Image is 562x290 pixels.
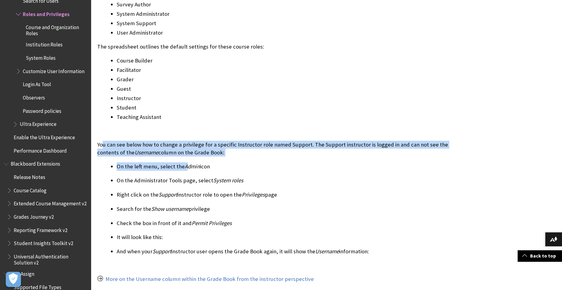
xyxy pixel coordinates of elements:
span: Ultra Experience [20,119,57,127]
span: Reporting Framework v2 [14,225,67,233]
li: Course Builder [117,56,466,65]
span: Admin [185,163,200,170]
span: Performance Dashboard [14,146,67,154]
li: Check the box in front of it and [117,219,466,228]
span: Login As Tool [23,79,51,88]
span: Support [152,248,171,255]
span: Username [315,248,339,255]
li: Guest [117,85,466,93]
span: System Roles [26,53,56,61]
li: Search for the privilege [117,205,466,213]
li: Student [117,103,466,112]
span: Username [135,149,158,156]
li: Grader [117,75,466,84]
nav: Book outline for Blackboard Extensions [4,159,87,266]
span: Grades Journey v2 [14,212,54,220]
button: Open Preferences [6,272,21,287]
li: Survey Author [117,0,466,9]
li: On the left menu, select the icon [117,162,466,171]
span: SafeAssign [11,269,34,277]
a: More on the Username column within the Grade Book from the instructor perspective [105,275,314,283]
span: Privileges [242,191,265,198]
span: System roles [213,177,243,184]
span: Customize User Information [23,66,84,74]
li: Right click on the instructor role to open the page [117,191,466,199]
li: System Support [117,19,466,28]
span: Support [159,191,177,198]
span: Enable the Ultra Experience [14,132,75,140]
li: Instructor [117,94,466,103]
span: Student Insights Toolkit v2 [14,238,73,246]
a: Back to top [518,250,562,261]
span: Release Notes [14,172,45,180]
li: And when your instructor user opens the Grade Book again, it will show the information: [117,247,466,256]
p: You can see below how to change a privilege for a specific Instructor role named Support. The Sup... [97,141,466,157]
span: Show username [151,205,189,212]
li: User Administrator [117,29,466,37]
li: It will look like this: [117,233,466,241]
li: System Administrator [117,10,466,18]
span: Universal Authentication Solution v2 [14,251,87,266]
li: Teaching Assistant [117,113,466,121]
span: Extended Course Management v2 [14,198,87,207]
span: Blackboard Extensions [11,159,60,167]
span: Password policies [23,106,61,114]
span: Course and Organization Roles [26,22,87,36]
span: Permit Privileges [192,220,232,227]
span: Observers [23,93,45,101]
span: Institution Roles [26,40,63,48]
span: Course Catalog [14,185,46,194]
li: Facilitator [117,66,466,74]
li: On the Administrator Tools page, select [117,176,466,185]
p: The spreadsheet outlines the default settings for these course roles: [97,43,466,51]
span: Roles and Privileges [23,9,70,17]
